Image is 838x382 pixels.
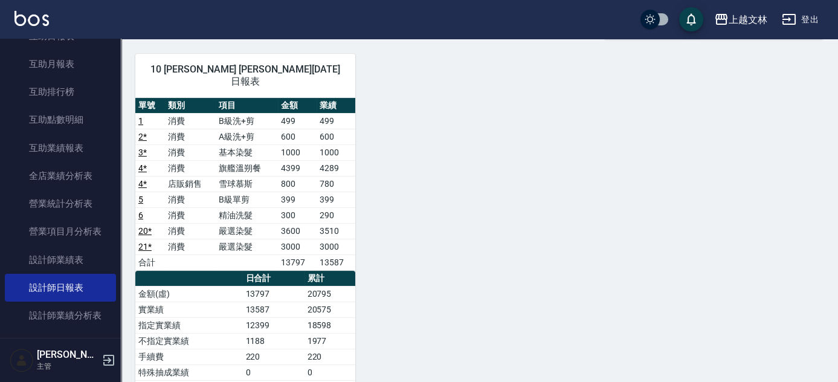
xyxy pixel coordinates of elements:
[305,364,355,380] td: 0
[305,333,355,349] td: 1977
[305,271,355,286] th: 累計
[135,254,165,270] td: 合計
[317,129,355,144] td: 600
[165,239,216,254] td: 消費
[242,364,304,380] td: 0
[317,207,355,223] td: 290
[305,286,355,302] td: 20795
[242,349,304,364] td: 220
[5,246,116,274] a: 設計師業績表
[150,63,341,88] span: 10 [PERSON_NAME] [PERSON_NAME][DATE] 日報表
[216,160,277,176] td: 旗艦溫朔餐
[278,129,317,144] td: 600
[216,192,277,207] td: B級單剪
[165,176,216,192] td: 店販銷售
[216,98,277,114] th: 項目
[278,113,317,129] td: 499
[317,223,355,239] td: 3510
[305,317,355,333] td: 18598
[135,286,242,302] td: 金額(虛)
[216,129,277,144] td: A級洗+剪
[305,302,355,317] td: 20575
[242,302,304,317] td: 13587
[729,12,767,27] div: 上越文林
[5,218,116,245] a: 營業項目月分析表
[242,317,304,333] td: 12399
[216,207,277,223] td: 精油洗髮
[5,190,116,218] a: 營業統計分析表
[165,160,216,176] td: 消費
[777,8,823,31] button: 登出
[317,160,355,176] td: 4289
[135,349,242,364] td: 手續費
[242,286,304,302] td: 13797
[216,239,277,254] td: 嚴選染髮
[10,348,34,372] img: Person
[278,223,317,239] td: 3600
[165,144,216,160] td: 消費
[317,192,355,207] td: 399
[709,7,772,32] button: 上越文林
[135,98,355,271] table: a dense table
[5,302,116,329] a: 設計師業績分析表
[5,78,116,106] a: 互助排行榜
[5,134,116,162] a: 互助業績報表
[278,176,317,192] td: 800
[5,50,116,78] a: 互助月報表
[317,254,355,270] td: 13587
[165,223,216,239] td: 消費
[138,195,143,204] a: 5
[679,7,703,31] button: save
[278,144,317,160] td: 1000
[135,364,242,380] td: 特殊抽成業績
[216,113,277,129] td: B級洗+剪
[278,207,317,223] td: 300
[305,349,355,364] td: 220
[242,333,304,349] td: 1188
[15,11,49,26] img: Logo
[278,160,317,176] td: 4399
[165,129,216,144] td: 消費
[317,113,355,129] td: 499
[37,361,98,372] p: 主管
[317,239,355,254] td: 3000
[165,207,216,223] td: 消費
[216,223,277,239] td: 嚴選染髮
[317,176,355,192] td: 780
[278,192,317,207] td: 399
[138,210,143,220] a: 6
[135,317,242,333] td: 指定實業績
[5,162,116,190] a: 全店業績分析表
[165,113,216,129] td: 消費
[138,116,143,126] a: 1
[37,349,98,361] h5: [PERSON_NAME]
[165,192,216,207] td: 消費
[135,302,242,317] td: 實業績
[5,329,116,357] a: 設計師業績月報表
[216,176,277,192] td: 雪球慕斯
[317,144,355,160] td: 1000
[5,106,116,134] a: 互助點數明細
[135,333,242,349] td: 不指定實業績
[278,254,317,270] td: 13797
[278,98,317,114] th: 金額
[135,98,165,114] th: 單號
[317,98,355,114] th: 業績
[5,274,116,302] a: 設計師日報表
[242,271,304,286] th: 日合計
[216,144,277,160] td: 基本染髮
[278,239,317,254] td: 3000
[165,98,216,114] th: 類別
